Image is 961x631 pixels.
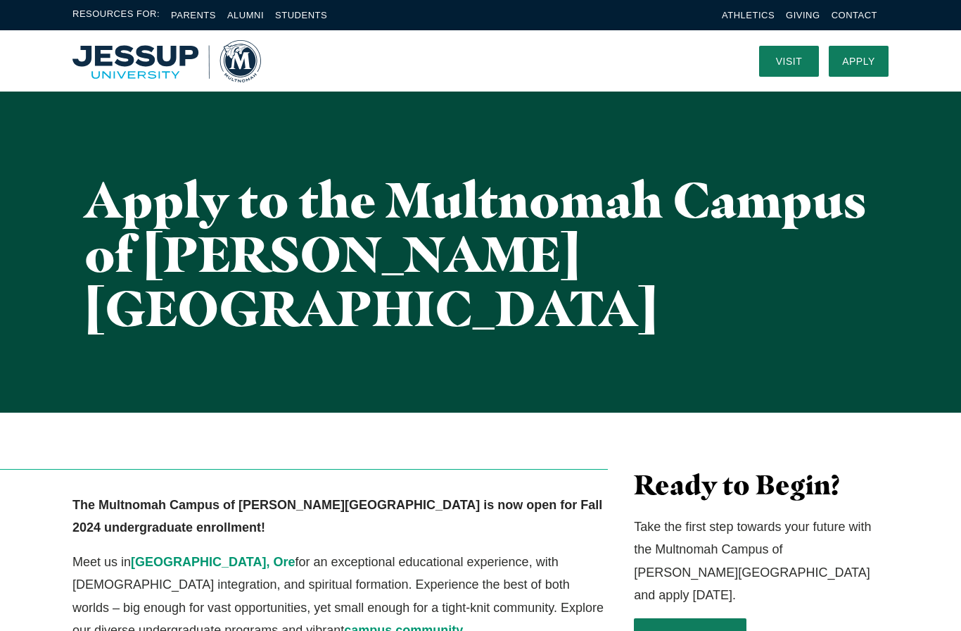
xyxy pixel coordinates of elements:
h3: Ready to Begin? [634,469,889,501]
a: Students [275,10,327,20]
a: Giving [786,10,820,20]
a: Athletics [722,10,775,20]
span: Resources For: [72,7,160,23]
a: Home [72,40,261,82]
a: Parents [171,10,216,20]
img: Multnomah University Logo [72,40,261,82]
a: Alumni [227,10,264,20]
a: Contact [832,10,877,20]
a: [GEOGRAPHIC_DATA], Ore [131,555,295,569]
a: Visit [759,46,819,77]
h1: Apply to the Multnomah Campus of [PERSON_NAME][GEOGRAPHIC_DATA] [84,173,877,335]
a: Apply [829,46,889,77]
p: Take the first step towards your future with the Multnomah Campus of [PERSON_NAME][GEOGRAPHIC_DAT... [634,516,889,607]
strong: The Multnomah Campus of [PERSON_NAME][GEOGRAPHIC_DATA] is now open for Fall 2024 undergraduate en... [72,498,602,535]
